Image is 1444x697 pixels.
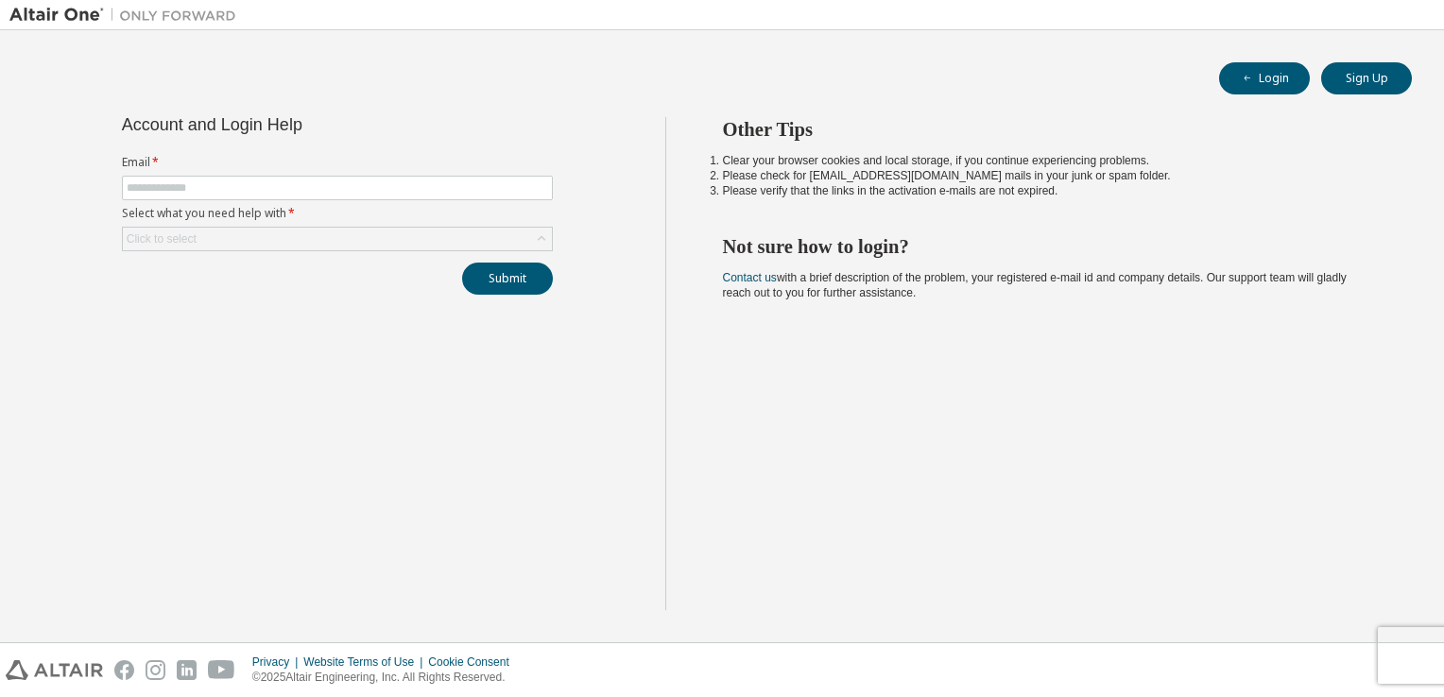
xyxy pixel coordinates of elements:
li: Please check for [EMAIL_ADDRESS][DOMAIN_NAME] mails in your junk or spam folder. [723,168,1379,183]
a: Contact us [723,271,777,284]
label: Select what you need help with [122,206,553,221]
p: © 2025 Altair Engineering, Inc. All Rights Reserved. [252,670,521,686]
span: with a brief description of the problem, your registered e-mail id and company details. Our suppo... [723,271,1347,299]
img: facebook.svg [114,660,134,680]
div: Website Terms of Use [303,654,428,670]
img: youtube.svg [208,660,235,680]
div: Cookie Consent [428,654,520,670]
h2: Other Tips [723,117,1379,142]
img: linkedin.svg [177,660,197,680]
label: Email [122,155,553,170]
li: Please verify that the links in the activation e-mails are not expired. [723,183,1379,198]
img: instagram.svg [146,660,165,680]
div: Account and Login Help [122,117,467,132]
h2: Not sure how to login? [723,234,1379,259]
button: Sign Up [1321,62,1412,94]
li: Clear your browser cookies and local storage, if you continue experiencing problems. [723,153,1379,168]
div: Privacy [252,654,303,670]
img: Altair One [9,6,246,25]
div: Click to select [123,228,552,250]
button: Login [1219,62,1310,94]
img: altair_logo.svg [6,660,103,680]
button: Submit [462,263,553,295]
div: Click to select [127,231,197,246]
